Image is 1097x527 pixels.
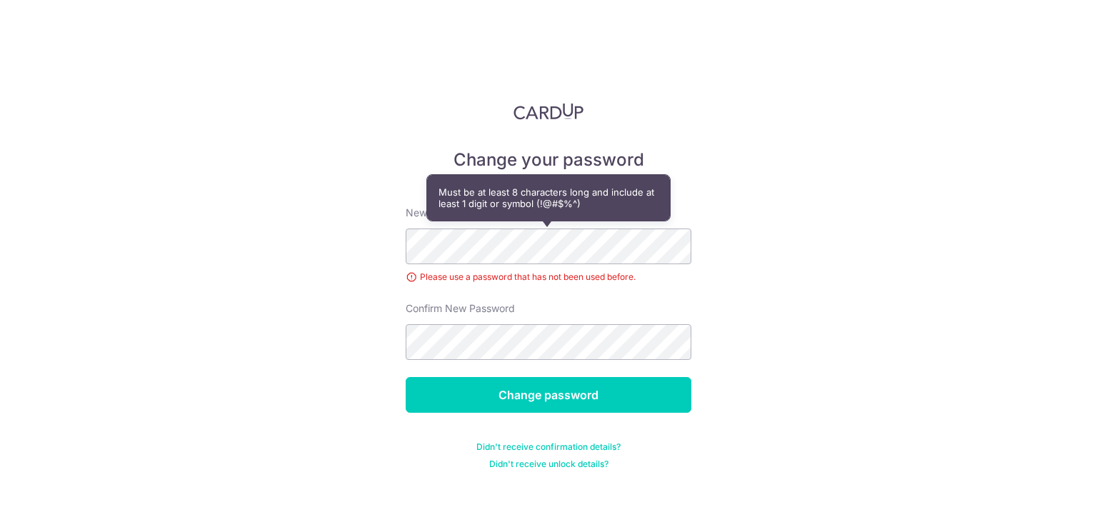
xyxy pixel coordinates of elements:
div: Must be at least 8 characters long and include at least 1 digit or symbol (!@#$%^) [427,175,670,221]
label: New password [406,206,476,220]
a: Didn't receive confirmation details? [476,441,621,453]
h5: Change your password [406,149,691,171]
img: CardUp Logo [514,103,583,120]
div: Please use a password that has not been used before. [406,270,691,284]
a: Didn't receive unlock details? [489,458,608,470]
input: Change password [406,377,691,413]
label: Confirm New Password [406,301,515,316]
